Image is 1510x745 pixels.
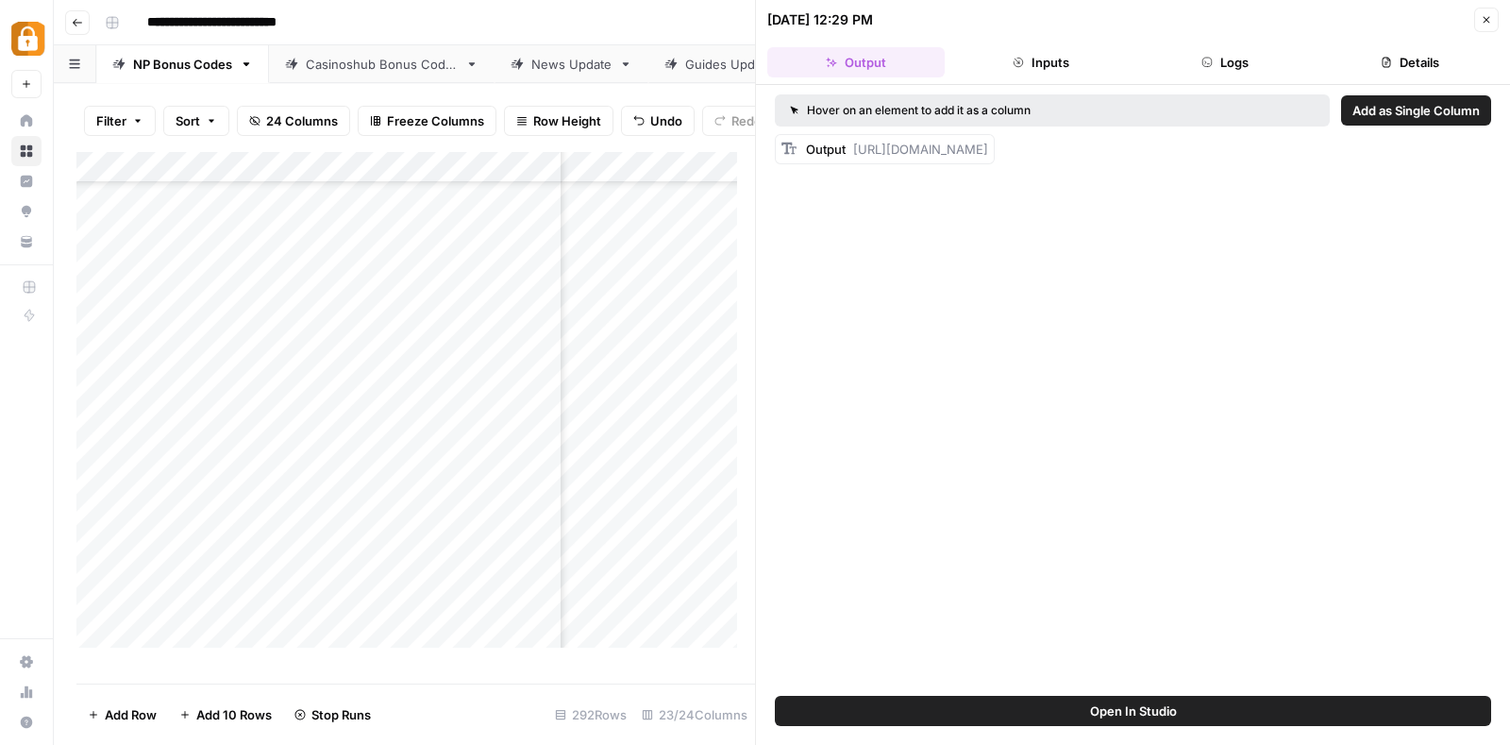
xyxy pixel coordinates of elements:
[685,55,773,74] div: Guides Update
[731,111,762,130] span: Redo
[531,55,612,74] div: News Update
[634,700,755,730] div: 23/24 Columns
[11,22,45,56] img: Adzz Logo
[306,55,458,74] div: Casinoshub Bonus Codes
[84,106,156,136] button: Filter
[767,10,873,29] div: [DATE] 12:29 PM
[266,111,338,130] span: 24 Columns
[853,142,988,157] span: [URL][DOMAIN_NAME]
[11,166,42,196] a: Insights
[11,136,42,166] a: Browse
[648,45,810,83] a: Guides Update
[269,45,495,83] a: Casinoshub Bonus Codes
[358,106,496,136] button: Freeze Columns
[168,700,283,730] button: Add 10 Rows
[11,15,42,62] button: Workspace: Adzz
[11,196,42,227] a: Opportunities
[11,647,42,677] a: Settings
[105,705,157,724] span: Add Row
[176,111,200,130] span: Sort
[547,700,634,730] div: 292 Rows
[650,111,682,130] span: Undo
[96,111,126,130] span: Filter
[283,700,382,730] button: Stop Runs
[11,707,42,737] button: Help + Support
[533,111,601,130] span: Row Height
[790,102,1173,119] div: Hover on an element to add it as a column
[504,106,613,136] button: Row Height
[621,106,695,136] button: Undo
[767,47,945,77] button: Output
[1090,702,1177,720] span: Open In Studio
[311,705,371,724] span: Stop Runs
[775,696,1491,726] button: Open In Studio
[952,47,1130,77] button: Inputs
[76,700,168,730] button: Add Row
[1137,47,1315,77] button: Logs
[196,705,272,724] span: Add 10 Rows
[11,106,42,136] a: Home
[702,106,774,136] button: Redo
[1321,47,1499,77] button: Details
[387,111,484,130] span: Freeze Columns
[1341,95,1491,126] button: Add as Single Column
[11,677,42,707] a: Usage
[11,227,42,257] a: Your Data
[806,142,846,157] span: Output
[1352,101,1480,120] span: Add as Single Column
[237,106,350,136] button: 24 Columns
[96,45,269,83] a: NP Bonus Codes
[163,106,229,136] button: Sort
[495,45,648,83] a: News Update
[133,55,232,74] div: NP Bonus Codes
